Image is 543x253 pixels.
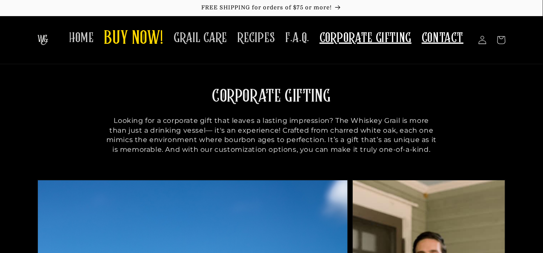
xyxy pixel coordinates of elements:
span: F.A.Q. [285,30,309,46]
a: CORPORATE GIFTING [314,25,417,51]
span: CONTACT [422,30,463,46]
a: GRAIL CARE [169,25,232,51]
span: RECIPES [237,30,275,46]
span: HOME [69,30,94,46]
h2: CORPORATE GIFTING [106,85,437,108]
a: F.A.Q. [280,25,314,51]
p: FREE SHIPPING for orders of $75 or more! [9,4,534,11]
a: CONTACT [417,25,469,51]
a: BUY NOW! [99,22,169,56]
img: The Whiskey Grail [37,35,48,45]
span: CORPORATE GIFTING [320,30,412,46]
a: HOME [64,25,99,51]
span: GRAIL CARE [174,30,227,46]
a: RECIPES [232,25,280,51]
span: BUY NOW! [104,27,163,51]
p: Looking for a corporate gift that leaves a lasting impression? The Whiskey Grail is more than jus... [106,116,437,154]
